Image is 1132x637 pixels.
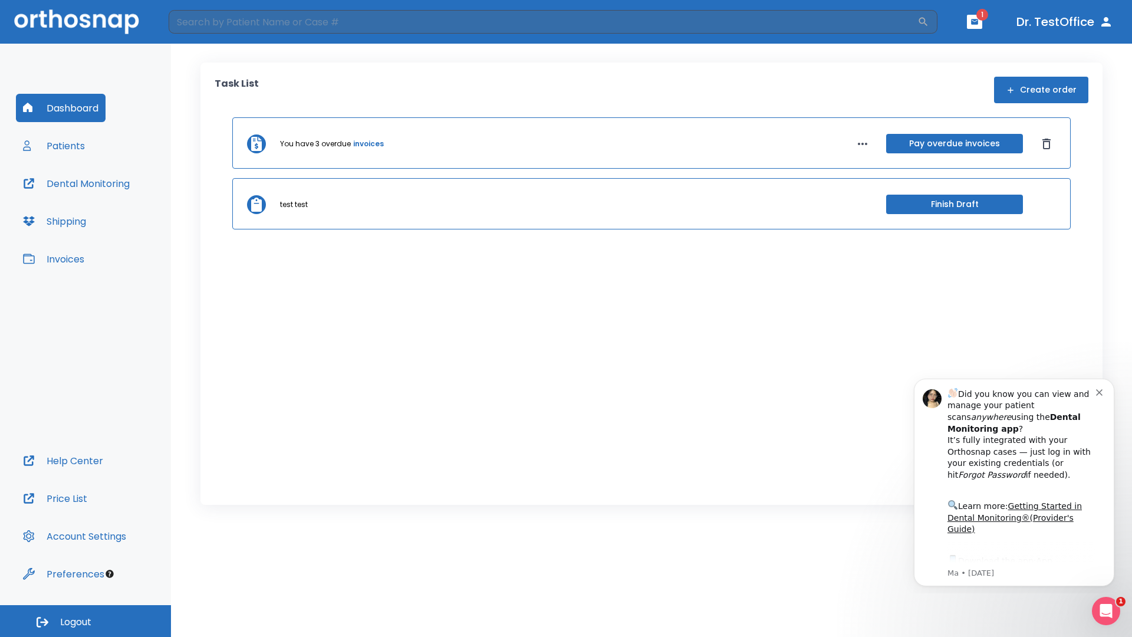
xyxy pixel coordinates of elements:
[1116,597,1126,606] span: 1
[16,446,110,475] button: Help Center
[886,134,1023,153] button: Pay overdue invoices
[104,569,115,579] div: Tooltip anchor
[16,207,93,235] button: Shipping
[16,169,137,198] button: Dental Monitoring
[353,139,384,149] a: invoices
[16,484,94,513] button: Price List
[200,18,209,28] button: Dismiss notification
[886,195,1023,214] button: Finish Draft
[16,132,92,160] button: Patients
[60,616,91,629] span: Logout
[1012,11,1118,32] button: Dr. TestOffice
[215,77,259,103] p: Task List
[51,188,156,209] a: App Store
[976,9,988,21] span: 1
[169,10,917,34] input: Search by Patient Name or Case #
[16,245,91,273] button: Invoices
[51,185,200,245] div: Download the app: | ​ Let us know if you need help getting started!
[1092,597,1120,625] iframe: Intercom live chat
[1037,134,1056,153] button: Dismiss
[16,522,133,550] button: Account Settings
[280,199,308,210] p: test test
[994,77,1088,103] button: Create order
[280,139,351,149] p: You have 3 overdue
[896,368,1132,593] iframe: Intercom notifications message
[51,200,200,211] p: Message from Ma, sent 5w ago
[16,560,111,588] button: Preferences
[14,9,139,34] img: Orthosnap
[16,94,106,122] button: Dashboard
